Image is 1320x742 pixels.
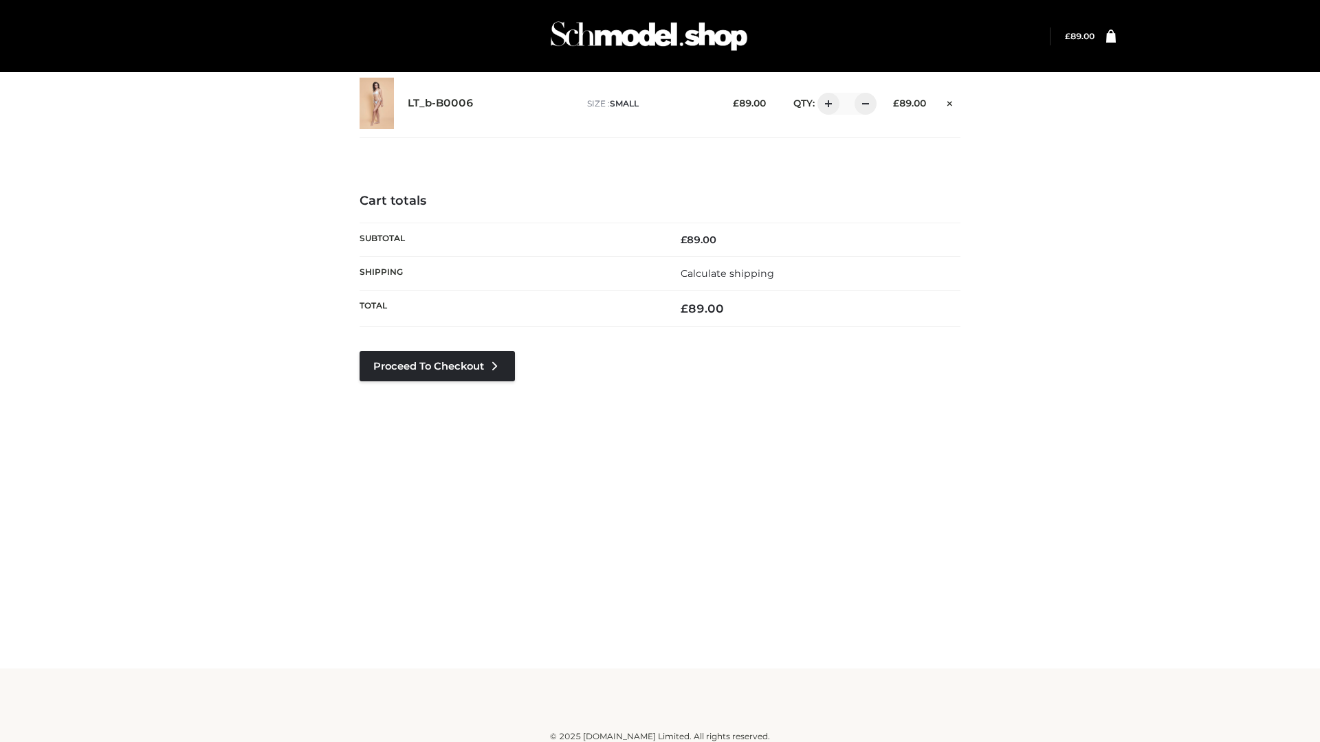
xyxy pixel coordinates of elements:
bdi: 89.00 [1065,31,1094,41]
bdi: 89.00 [681,234,716,246]
th: Subtotal [360,223,660,256]
a: Calculate shipping [681,267,774,280]
a: LT_b-B0006 [408,97,474,110]
th: Total [360,291,660,327]
bdi: 89.00 [733,98,766,109]
span: £ [681,234,687,246]
img: LT_b-B0006 - SMALL [360,78,394,129]
a: Proceed to Checkout [360,351,515,381]
div: QTY: [780,93,872,115]
span: £ [1065,31,1070,41]
h4: Cart totals [360,194,960,209]
img: Schmodel Admin 964 [546,9,752,63]
th: Shipping [360,256,660,290]
bdi: 89.00 [893,98,926,109]
span: £ [681,302,688,315]
span: £ [733,98,739,109]
span: SMALL [610,98,639,109]
p: size : [587,98,712,110]
bdi: 89.00 [681,302,724,315]
a: Remove this item [940,93,960,111]
a: £89.00 [1065,31,1094,41]
span: £ [893,98,899,109]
